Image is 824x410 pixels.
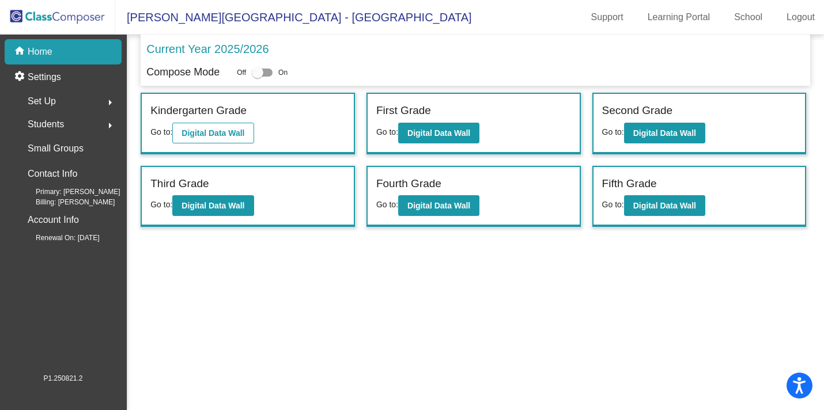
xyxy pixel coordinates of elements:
mat-icon: arrow_right [103,119,117,132]
label: Second Grade [602,102,673,119]
p: Settings [28,70,61,84]
label: Third Grade [150,176,209,192]
p: Home [28,45,52,59]
a: School [725,8,772,26]
label: Fifth Grade [602,176,657,192]
mat-icon: home [14,45,28,59]
b: Digital Data Wall [633,128,696,138]
p: Contact Info [28,166,77,182]
b: Digital Data Wall [407,128,470,138]
span: Off [237,67,246,78]
span: On [278,67,288,78]
p: Current Year 2025/2026 [146,40,269,58]
button: Digital Data Wall [398,195,479,216]
button: Digital Data Wall [172,195,254,216]
a: Learning Portal [638,8,720,26]
mat-icon: arrow_right [103,96,117,109]
label: First Grade [376,102,431,119]
b: Digital Data Wall [182,128,244,138]
b: Digital Data Wall [182,201,244,210]
label: Kindergarten Grade [150,102,247,119]
span: Renewal On: [DATE] [17,233,99,243]
span: Go to: [602,127,624,136]
label: Fourth Grade [376,176,441,192]
a: Support [582,8,633,26]
span: [PERSON_NAME][GEOGRAPHIC_DATA] - [GEOGRAPHIC_DATA] [115,8,472,26]
span: Go to: [602,200,624,209]
span: Go to: [376,200,398,209]
span: Go to: [150,200,172,209]
button: Digital Data Wall [624,123,705,143]
mat-icon: settings [14,70,28,84]
p: Compose Mode [146,64,220,80]
b: Digital Data Wall [633,201,696,210]
span: Billing: [PERSON_NAME] [17,197,115,207]
span: Students [28,116,64,132]
a: Logout [777,8,824,26]
button: Digital Data Wall [624,195,705,216]
button: Digital Data Wall [398,123,479,143]
span: Go to: [150,127,172,136]
p: Small Groups [28,141,84,157]
span: Primary: [PERSON_NAME] [17,187,120,197]
p: Account Info [28,212,79,228]
span: Go to: [376,127,398,136]
b: Digital Data Wall [407,201,470,210]
button: Digital Data Wall [172,123,254,143]
span: Set Up [28,93,56,109]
